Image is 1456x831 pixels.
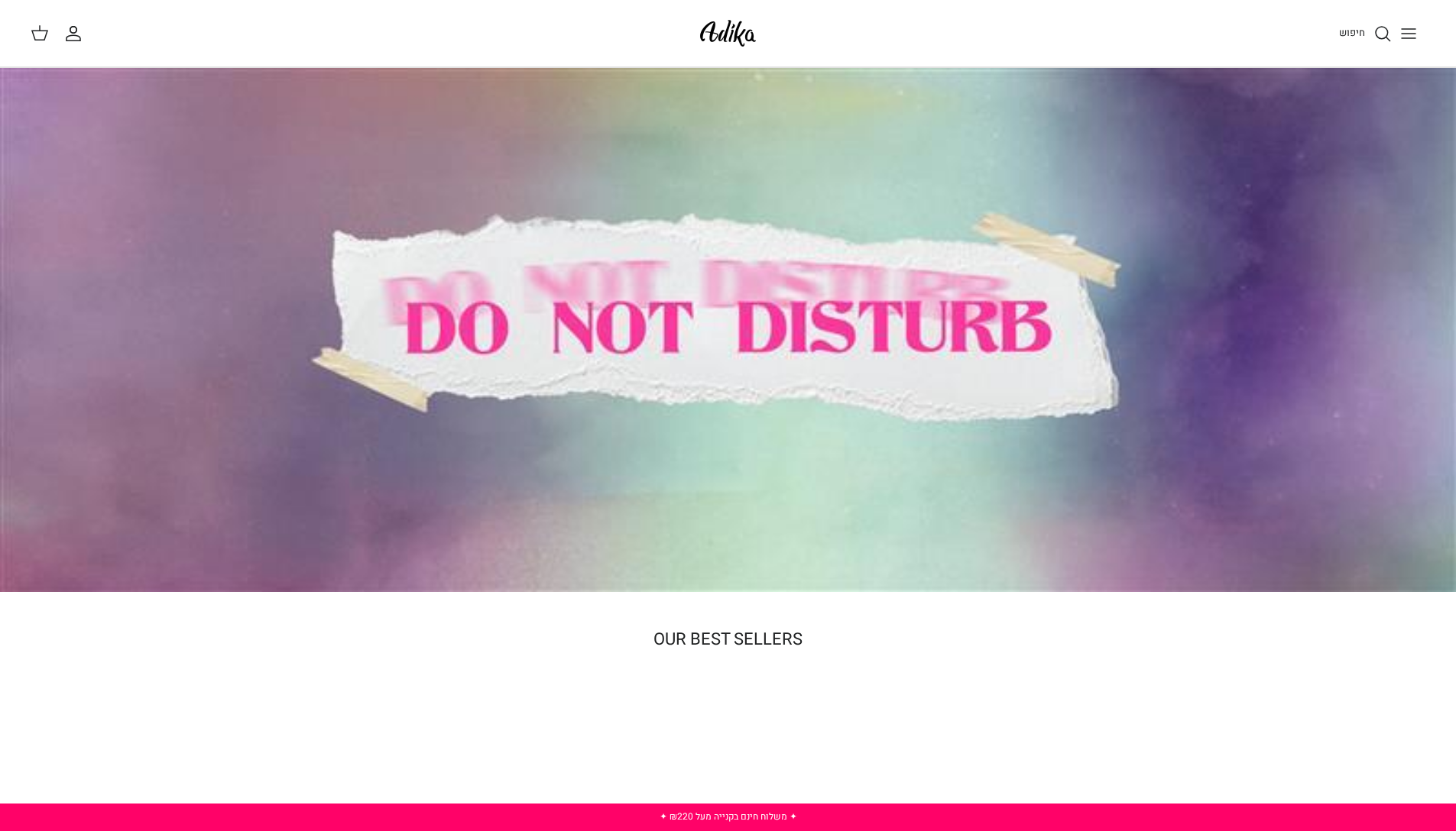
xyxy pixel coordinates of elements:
[653,627,803,652] a: OUR BEST SELLERS
[64,24,89,43] a: החשבון שלי
[696,15,760,51] img: Adika IL
[660,810,797,823] a: ✦ משלוח חינם בקנייה מעל ₪220 ✦
[1339,24,1392,43] a: חיפוש
[1392,17,1425,50] button: Toggle menu
[1339,25,1365,40] span: חיפוש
